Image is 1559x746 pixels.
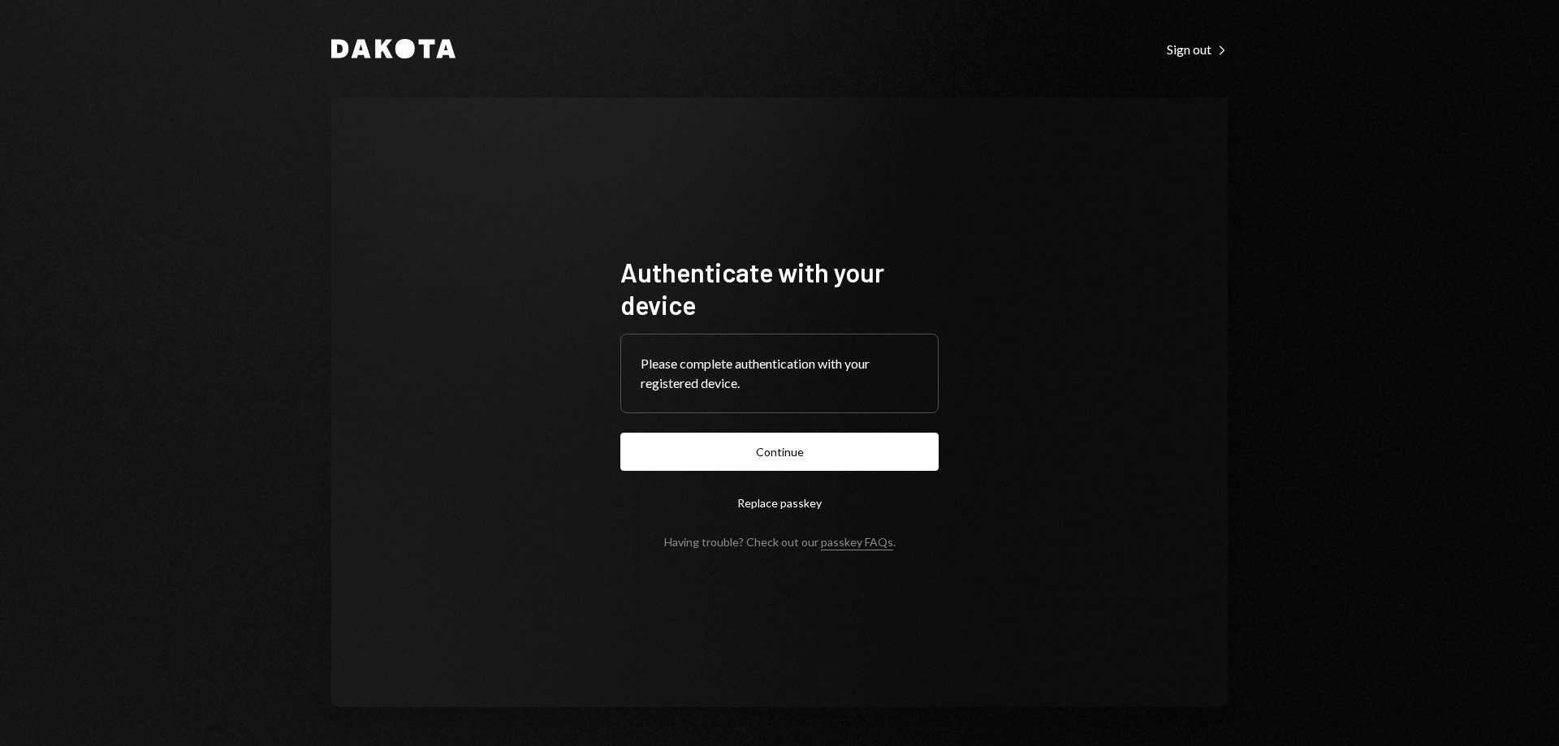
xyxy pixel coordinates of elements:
[821,535,893,550] a: passkey FAQs
[1167,40,1228,58] a: Sign out
[664,535,896,549] div: Having trouble? Check out our .
[641,354,918,393] div: Please complete authentication with your registered device.
[620,256,939,321] h1: Authenticate with your device
[620,484,939,522] button: Replace passkey
[1167,41,1228,58] div: Sign out
[620,433,939,471] button: Continue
